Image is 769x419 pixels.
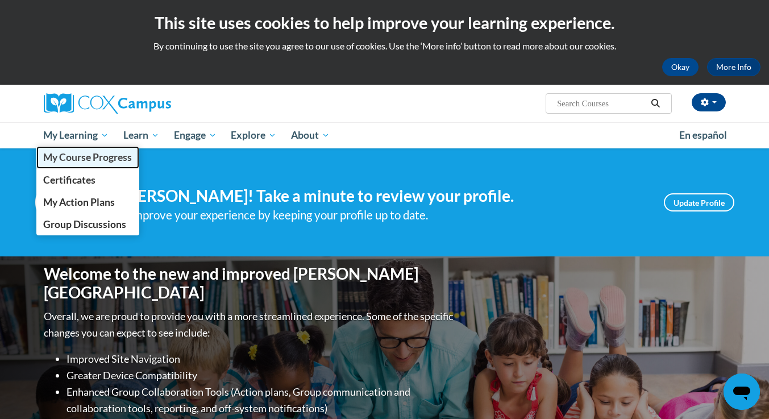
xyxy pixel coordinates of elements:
[66,384,456,417] li: Enhanced Group Collaboration Tools (Action plans, Group communication and collaboration tools, re...
[35,177,86,228] img: Profile Image
[9,40,760,52] p: By continuing to use the site you agree to our use of cookies. Use the ‘More info’ button to read...
[103,206,647,225] div: Help improve your experience by keeping your profile up to date.
[103,186,647,206] h4: Hi [PERSON_NAME]! Take a minute to review your profile.
[43,174,95,186] span: Certificates
[36,146,140,168] a: My Course Progress
[707,58,760,76] a: More Info
[27,122,743,148] div: Main menu
[44,264,456,302] h1: Welcome to the new and improved [PERSON_NAME][GEOGRAPHIC_DATA]
[36,122,117,148] a: My Learning
[223,122,284,148] a: Explore
[167,122,224,148] a: Engage
[556,97,647,110] input: Search Courses
[44,308,456,341] p: Overall, we are proud to provide you with a more streamlined experience. Some of the specific cha...
[664,193,734,211] a: Update Profile
[43,218,126,230] span: Group Discussions
[66,351,456,367] li: Improved Site Navigation
[231,128,276,142] span: Explore
[679,129,727,141] span: En español
[9,11,760,34] h2: This site uses cookies to help improve your learning experience.
[36,191,140,213] a: My Action Plans
[36,213,140,235] a: Group Discussions
[291,128,330,142] span: About
[672,123,734,147] a: En español
[662,58,699,76] button: Okay
[692,93,726,111] button: Account Settings
[44,93,171,114] img: Cox Campus
[43,196,115,208] span: My Action Plans
[66,367,456,384] li: Greater Device Compatibility
[724,374,760,410] iframe: Button to launch messaging window
[647,97,664,110] button: Search
[43,151,132,163] span: My Course Progress
[174,128,217,142] span: Engage
[43,128,109,142] span: My Learning
[36,169,140,191] a: Certificates
[44,93,260,114] a: Cox Campus
[116,122,167,148] a: Learn
[284,122,337,148] a: About
[123,128,159,142] span: Learn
